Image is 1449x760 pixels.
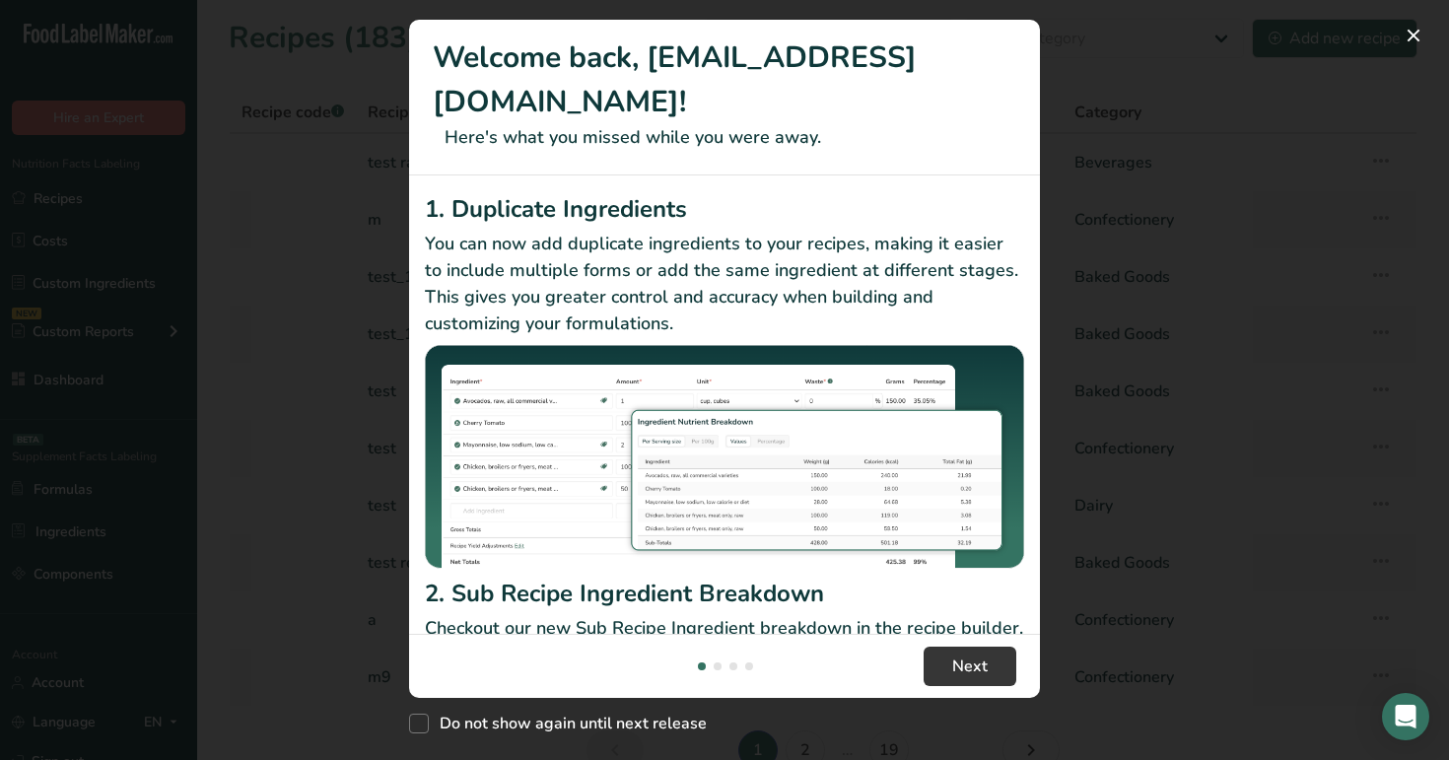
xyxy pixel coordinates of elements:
div: Open Intercom Messenger [1382,693,1429,740]
span: Next [952,655,988,678]
h2: 2. Sub Recipe Ingredient Breakdown [425,576,1024,611]
img: Duplicate Ingredients [425,345,1024,569]
p: Checkout our new Sub Recipe Ingredient breakdown in the recipe builder. You can now see your Reci... [425,615,1024,695]
span: Do not show again until next release [429,714,707,733]
h1: Welcome back, [EMAIL_ADDRESS][DOMAIN_NAME]! [433,35,1016,124]
button: Next [924,647,1016,686]
p: Here's what you missed while you were away. [433,124,1016,151]
h2: 1. Duplicate Ingredients [425,191,1024,227]
p: You can now add duplicate ingredients to your recipes, making it easier to include multiple forms... [425,231,1024,337]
